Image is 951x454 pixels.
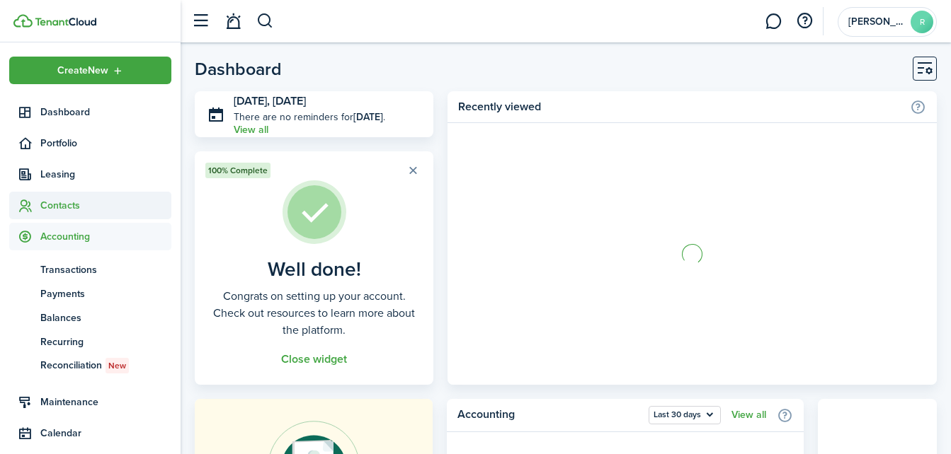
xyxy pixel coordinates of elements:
[268,258,361,281] well-done-title: Well done!
[195,60,282,78] header-page-title: Dashboard
[234,93,423,110] h3: [DATE], [DATE]
[40,395,171,409] span: Maintenance
[108,359,126,372] span: New
[187,8,214,35] button: Open sidebar
[234,124,268,136] a: View all
[208,164,268,177] span: 100% Complete
[458,98,903,115] home-widget-title: Recently viewed
[281,353,347,366] button: Close widget
[457,406,642,424] home-widget-title: Accounting
[220,4,246,40] a: Notifications
[913,57,937,81] button: Customise
[792,9,816,33] button: Open resource center
[353,110,383,124] b: [DATE]
[649,406,721,424] button: Last 30 days
[256,9,274,33] button: Search
[40,105,171,120] span: Dashboard
[40,167,171,182] span: Leasing
[848,17,905,27] span: Robert
[731,409,766,421] a: View all
[40,136,171,151] span: Portfolio
[9,57,171,84] button: Open menu
[760,4,787,40] a: Messaging
[680,242,705,267] img: Loading
[9,354,171,378] a: ReconciliationNew
[40,426,171,441] span: Calendar
[40,286,171,301] span: Payments
[40,358,171,373] span: Reconciliation
[9,305,171,330] a: Balances
[40,229,171,244] span: Accounting
[35,18,96,26] img: TenantCloud
[9,257,171,281] a: Transactions
[205,288,423,339] well-done-description: Congrats on setting up your account. Check out resources to learn more about the platform.
[40,262,171,277] span: Transactions
[234,110,385,124] p: There are no reminders for .
[40,310,171,325] span: Balances
[649,406,721,424] button: Open menu
[57,66,108,76] span: Create New
[40,334,171,349] span: Recurring
[9,98,171,126] a: Dashboard
[9,281,171,305] a: Payments
[40,198,171,213] span: Contacts
[9,330,171,354] a: Recurring
[911,11,933,33] avatar-text: R
[13,14,33,28] img: TenantCloud
[403,161,423,180] button: Close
